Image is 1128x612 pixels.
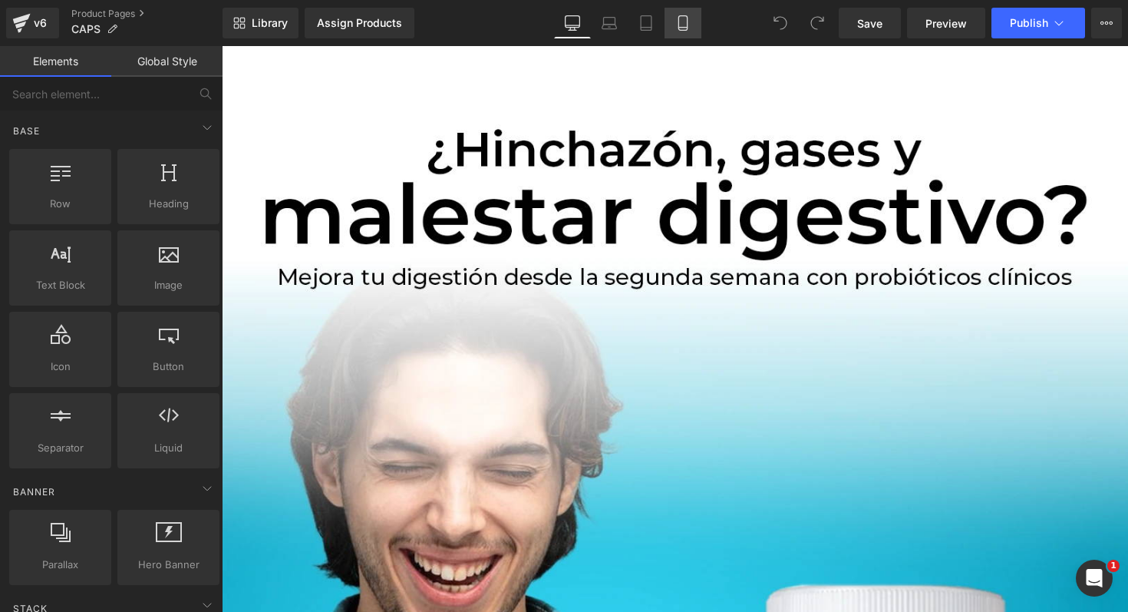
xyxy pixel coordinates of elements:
a: Laptop [591,8,628,38]
a: Mobile [665,8,701,38]
a: Desktop [554,8,591,38]
span: Image [122,277,215,293]
span: 1 [1107,560,1120,572]
a: Tablet [628,8,665,38]
span: Save [857,15,882,31]
span: Icon [14,359,107,375]
a: Preview [907,8,985,38]
button: More [1091,8,1122,38]
span: Liquid [122,440,215,456]
span: Row [14,196,107,212]
div: Assign Products [317,17,402,29]
a: Product Pages [71,8,223,20]
a: v6 [6,8,59,38]
div: v6 [31,13,50,33]
span: Heading [122,196,215,212]
span: Publish [1010,17,1048,29]
span: Base [12,124,41,138]
span: Preview [925,15,967,31]
span: Banner [12,485,57,499]
a: New Library [223,8,298,38]
span: CAPS [71,23,101,35]
span: Parallax [14,557,107,573]
span: Library [252,16,288,30]
span: Separator [14,440,107,456]
button: Publish [991,8,1085,38]
span: Button [122,359,215,375]
span: Text Block [14,277,107,293]
span: Hero Banner [122,557,215,573]
iframe: Intercom live chat [1076,560,1113,597]
a: Global Style [111,46,223,77]
button: Undo [765,8,796,38]
button: Redo [802,8,833,38]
